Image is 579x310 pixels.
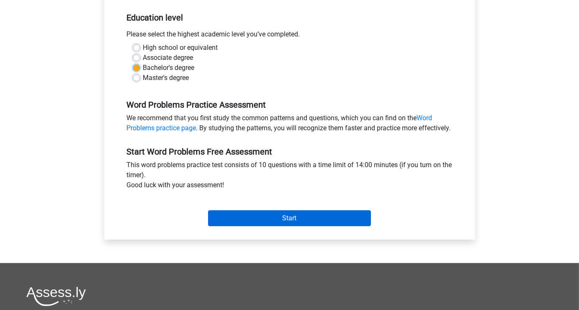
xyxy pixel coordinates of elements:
label: Master's degree [143,73,189,83]
h5: Education level [127,9,453,26]
h5: Start Word Problems Free Assessment [127,147,453,157]
label: Associate degree [143,53,193,63]
label: Bachelor's degree [143,63,195,73]
div: This word problems practice test consists of 10 questions with a time limit of 14:00 minutes (if ... [121,160,459,194]
input: Start [208,210,371,226]
h5: Word Problems Practice Assessment [127,100,453,110]
img: Assessly logo [26,287,86,306]
div: Please select the highest academic level you’ve completed. [121,29,459,43]
label: High school or equivalent [143,43,218,53]
div: We recommend that you first study the common patterns and questions, which you can find on the . ... [121,113,459,137]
